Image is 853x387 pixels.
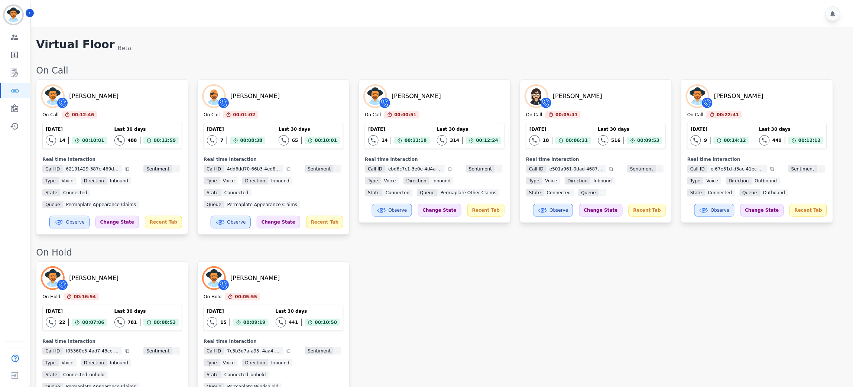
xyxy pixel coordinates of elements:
[383,189,413,196] span: connected
[315,319,337,326] span: 00:10:50
[544,189,574,196] span: connected
[69,274,119,283] div: [PERSON_NAME]
[114,126,179,132] div: Last 30 days
[204,165,224,173] span: Call ID
[599,189,606,196] span: -
[63,165,122,173] span: 62191429-387c-469d-a2b7-dad20c4b9c1e
[74,293,96,300] span: 00:16:54
[403,177,429,185] span: Direction
[638,137,660,144] span: 00:09:53
[438,189,499,196] span: Permaplate Other Claims
[306,216,343,228] div: Recent Tab
[724,137,746,144] span: 00:14:12
[204,86,224,107] img: Avatar
[526,86,547,107] img: Avatar
[66,219,85,225] span: Observe
[529,126,591,132] div: [DATE]
[36,247,846,258] div: On Hold
[365,86,386,107] img: Avatar
[143,165,172,173] span: Sentiment
[542,177,560,185] span: voice
[220,177,238,185] span: voice
[687,86,708,107] img: Avatar
[224,201,300,208] span: Permaplate Appearance Claims
[49,216,90,228] button: Observe
[63,201,139,208] span: Permaplate Appearance Claims
[450,137,460,143] div: 314
[752,177,780,185] span: outbound
[204,371,221,378] span: State
[243,319,266,326] span: 00:09:19
[629,204,666,217] div: Recent Tab
[365,165,385,173] span: Call ID
[566,137,588,144] span: 00:06:31
[220,137,223,143] div: 7
[114,308,179,314] div: Last 30 days
[687,165,708,173] span: Call ID
[334,165,341,173] span: -
[82,319,104,326] span: 00:07:06
[565,177,591,185] span: Direction
[334,347,341,355] span: -
[315,137,337,144] span: 00:10:01
[705,189,735,196] span: connected
[714,92,763,101] div: [PERSON_NAME]
[4,6,22,24] img: Bordered avatar
[207,308,268,314] div: [DATE]
[128,319,137,325] div: 781
[224,347,283,355] span: 7c3b3d7a-a95f-4aa4-ae08-8f3a2effd179
[687,156,827,162] div: Real time interaction
[268,177,292,185] span: inbound
[773,137,782,143] div: 449
[711,207,730,213] span: Observe
[81,177,107,185] span: Direction
[392,92,441,101] div: [PERSON_NAME]
[381,177,399,185] span: voice
[240,137,263,144] span: 00:08:38
[204,359,220,367] span: Type
[495,165,502,173] span: -
[418,204,461,217] div: Change State
[59,177,77,185] span: voice
[60,371,107,378] span: connected_onhold
[257,216,300,228] div: Change State
[42,268,63,289] img: Avatar
[389,207,407,213] span: Observe
[405,137,427,144] span: 00:11:18
[230,92,280,101] div: [PERSON_NAME]
[365,156,505,162] div: Real time interaction
[579,204,623,217] div: Change State
[204,338,343,344] div: Real time interaction
[221,189,252,196] span: connected
[95,216,139,228] div: Change State
[204,189,221,196] span: State
[242,359,268,367] span: Direction
[145,216,182,228] div: Recent Tab
[365,177,381,185] span: Type
[143,347,172,355] span: Sentiment
[72,111,94,118] span: 00:12:46
[211,216,251,228] button: Observe
[221,371,269,378] span: connected_onhold
[740,189,760,196] span: Queue
[36,38,114,53] h1: Virtual Floor
[556,111,578,118] span: 00:05:41
[533,204,573,217] button: Observe
[740,204,784,217] div: Change State
[526,165,546,173] span: Call ID
[382,137,388,143] div: 14
[204,294,221,300] div: On Hold
[204,347,224,355] span: Call ID
[289,319,298,325] div: 441
[107,177,131,185] span: inbound
[42,189,60,196] span: State
[417,189,438,196] span: Queue
[305,165,334,173] span: Sentiment
[204,201,224,208] span: Queue
[368,126,429,132] div: [DATE]
[36,65,846,77] div: On Call
[107,359,131,367] span: inbound
[42,294,60,300] div: On Hold
[372,204,412,217] button: Observe
[578,189,599,196] span: Queue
